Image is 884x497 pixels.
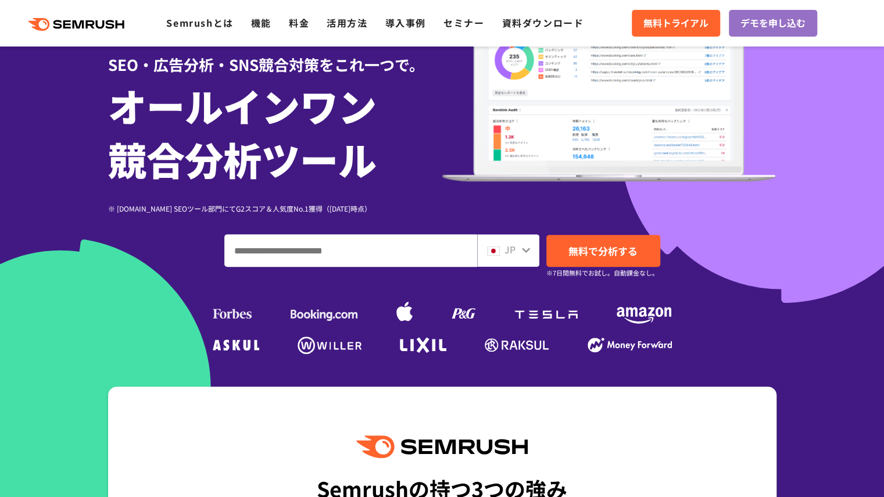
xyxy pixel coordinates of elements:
[443,16,484,30] a: セミナー
[251,16,271,30] a: 機能
[740,16,806,31] span: デモを申し込む
[568,244,638,258] span: 無料で分析する
[504,242,516,256] span: JP
[632,10,720,37] a: 無料トライアル
[502,16,584,30] a: 資料ダウンロード
[546,267,658,278] small: ※7日間無料でお試し。自動課金なし。
[356,435,527,458] img: Semrush
[166,16,233,30] a: Semrushとは
[108,35,442,76] div: SEO・広告分析・SNS競合対策をこれ一つで。
[729,10,817,37] a: デモを申し込む
[643,16,708,31] span: 無料トライアル
[225,235,477,266] input: ドメイン、キーワードまたはURLを入力してください
[327,16,367,30] a: 活用方法
[108,203,442,214] div: ※ [DOMAIN_NAME] SEOツール部門にてG2スコア＆人気度No.1獲得（[DATE]時点）
[546,235,660,267] a: 無料で分析する
[385,16,426,30] a: 導入事例
[108,78,442,185] h1: オールインワン 競合分析ツール
[289,16,309,30] a: 料金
